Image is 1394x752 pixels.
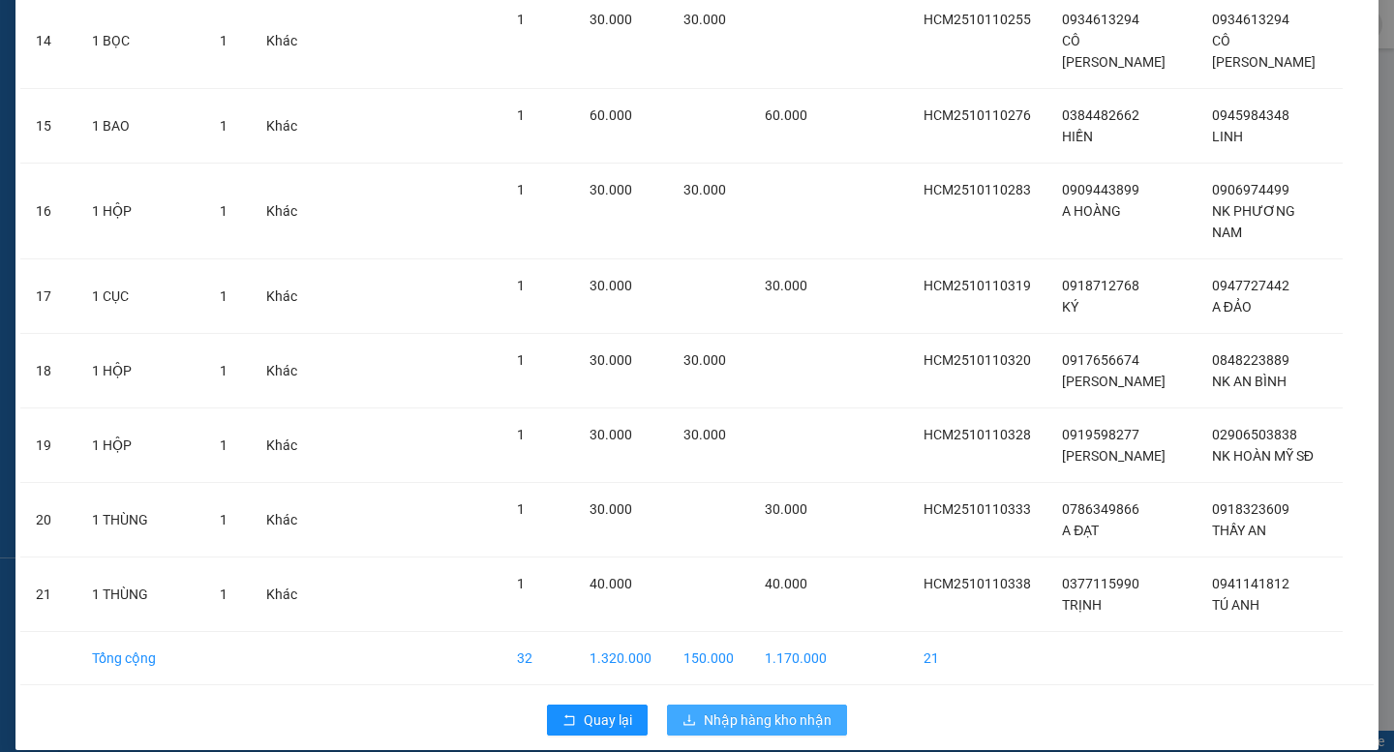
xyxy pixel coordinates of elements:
span: KÝ [1062,299,1078,315]
span: HCM2510110255 [924,12,1031,27]
td: 32 [501,632,574,685]
span: 30.000 [683,427,726,442]
td: Khác [251,334,313,408]
span: 60.000 [765,107,807,123]
span: 30.000 [590,427,632,442]
span: 0909443899 [1062,182,1139,197]
li: 85 [PERSON_NAME] [9,43,369,67]
span: 30.000 [683,182,726,197]
span: 0918323609 [1212,501,1289,517]
span: 1 [517,427,525,442]
span: [PERSON_NAME] [1062,448,1166,464]
span: 0786349866 [1062,501,1139,517]
span: Quay lại [584,709,632,731]
span: 1 [220,118,227,134]
b: GỬI : VP Sông Đốc [9,121,232,153]
span: Nhập hàng kho nhận [704,709,832,731]
span: 1 [220,33,227,48]
span: NK PHƯƠNG NAM [1212,203,1295,240]
td: 17 [20,259,76,334]
span: 1 [220,203,227,219]
td: 1 CỤC [76,259,204,334]
li: 02839.63.63.63 [9,67,369,91]
span: rollback [562,713,576,729]
td: 1 HỘP [76,164,204,259]
td: 1 HỘP [76,408,204,483]
span: 60.000 [590,107,632,123]
span: NK HOÀN MỸ SĐ [1212,448,1314,464]
td: 21 [20,557,76,632]
span: 0848223889 [1212,352,1289,368]
span: HCM2510110333 [924,501,1031,517]
span: phone [111,71,127,86]
span: HCM2510110328 [924,427,1031,442]
span: THẦY AN [1212,523,1266,538]
td: 19 [20,408,76,483]
span: [PERSON_NAME] [1062,374,1166,389]
td: 1 HỘP [76,334,204,408]
span: TÚ ANH [1212,597,1259,613]
span: 0941141812 [1212,576,1289,591]
td: 15 [20,89,76,164]
td: Khác [251,408,313,483]
span: environment [111,46,127,62]
span: 30.000 [590,352,632,368]
span: 0934613294 [1212,12,1289,27]
span: 30.000 [590,12,632,27]
td: 1 THÙNG [76,557,204,632]
span: 0384482662 [1062,107,1139,123]
span: 1 [517,12,525,27]
span: HCM2510110283 [924,182,1031,197]
span: HIỀN [1062,129,1093,144]
span: A HOÀNG [1062,203,1121,219]
span: HCM2510110320 [924,352,1031,368]
span: TRỊNH [1062,597,1102,613]
span: 30.000 [590,278,632,293]
span: HCM2510110276 [924,107,1031,123]
span: 30.000 [590,501,632,517]
span: 0917656674 [1062,352,1139,368]
span: 1 [220,288,227,304]
span: 30.000 [683,12,726,27]
td: Tổng cộng [76,632,204,685]
span: 1 [220,437,227,453]
button: downloadNhập hàng kho nhận [667,705,847,736]
span: download [682,713,696,729]
span: 30.000 [765,278,807,293]
span: A ĐẠT [1062,523,1099,538]
button: rollbackQuay lại [547,705,648,736]
span: 1 [220,512,227,527]
span: 0919598277 [1062,427,1139,442]
span: 1 [220,587,227,602]
td: Khác [251,89,313,164]
span: 30.000 [590,182,632,197]
span: A ĐẢO [1212,299,1252,315]
td: 1.170.000 [749,632,842,685]
td: 1.320.000 [574,632,669,685]
b: [PERSON_NAME] [111,13,274,37]
span: 40.000 [765,576,807,591]
span: HCM2510110338 [924,576,1031,591]
span: 30.000 [683,352,726,368]
span: NK AN BÌNH [1212,374,1287,389]
span: 0947727442 [1212,278,1289,293]
span: 1 [517,182,525,197]
span: 30.000 [765,501,807,517]
td: 16 [20,164,76,259]
span: 1 [517,501,525,517]
td: Khác [251,164,313,259]
td: 1 BAO [76,89,204,164]
span: 0906974499 [1212,182,1289,197]
td: 1 THÙNG [76,483,204,557]
span: 1 [517,107,525,123]
span: 40.000 [590,576,632,591]
td: 21 [908,632,1046,685]
td: 20 [20,483,76,557]
span: LINH [1212,129,1243,144]
td: Khác [251,557,313,632]
td: Khác [251,483,313,557]
span: 1 [517,352,525,368]
td: Khác [251,259,313,334]
td: 18 [20,334,76,408]
span: 0377115990 [1062,576,1139,591]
